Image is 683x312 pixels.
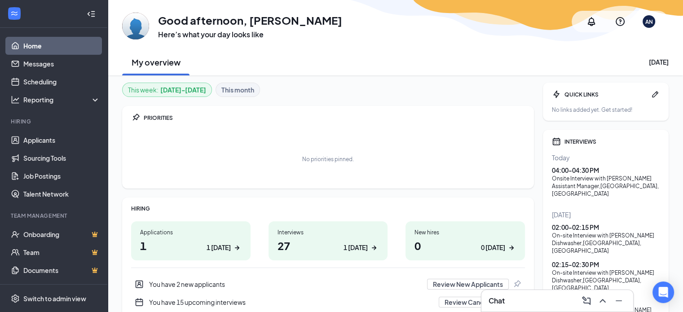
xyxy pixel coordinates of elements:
div: HIRING [131,205,525,212]
svg: ArrowRight [233,243,242,252]
svg: Notifications [586,16,597,27]
div: No priorities pinned. [302,155,354,163]
div: [DATE] [552,210,660,219]
a: New hires00 [DATE]ArrowRight [405,221,525,260]
h3: Chat [489,296,505,306]
svg: Pen [651,90,660,99]
a: Home [23,37,100,55]
a: SurveysCrown [23,279,100,297]
div: You have 15 upcoming interviews [131,293,525,311]
img: Angela [122,13,149,40]
div: You have 2 new applicants [149,280,422,289]
a: Sourcing Tools [23,149,100,167]
div: You have 2 new applicants [131,275,525,293]
svg: ArrowRight [370,243,379,252]
svg: ArrowRight [507,243,516,252]
div: Open Intercom Messenger [652,281,674,303]
svg: ChevronUp [597,295,608,306]
h1: 27 [278,238,379,253]
div: Onsite Interview with [PERSON_NAME] [552,175,660,182]
div: Team Management [11,212,98,220]
div: INTERVIEWS [564,138,660,145]
div: No links added yet. Get started! [552,106,660,114]
div: 1 [DATE] [207,243,231,252]
div: QUICK LINKS [564,91,647,98]
a: Applicants [23,131,100,149]
a: DocumentsCrown [23,261,100,279]
div: 1 [DATE] [344,243,368,252]
a: Scheduling [23,73,100,91]
div: Switch to admin view [23,294,86,303]
svg: Settings [11,294,20,303]
b: [DATE] - [DATE] [160,85,206,95]
a: Applications11 [DATE]ArrowRight [131,221,251,260]
div: This week : [128,85,206,95]
div: Today [552,153,660,162]
div: New hires [414,229,516,236]
button: ComposeMessage [579,294,594,308]
div: Reporting [23,95,101,104]
a: UserEntityYou have 2 new applicantsReview New ApplicantsPin [131,275,525,293]
h1: 0 [414,238,516,253]
svg: Minimize [613,295,624,306]
div: Dishwasher , [GEOGRAPHIC_DATA], [GEOGRAPHIC_DATA] [552,239,660,255]
svg: WorkstreamLogo [10,9,19,18]
svg: CalendarNew [135,298,144,307]
div: Applications [140,229,242,236]
a: CalendarNewYou have 15 upcoming interviewsReview CandidatesPin [131,293,525,311]
svg: Pin [512,280,521,289]
a: OnboardingCrown [23,225,100,243]
svg: Calendar [552,137,561,146]
h2: My overview [132,57,181,68]
div: 02:00 - 02:15 PM [552,223,660,232]
div: On-site Interview with [PERSON_NAME] [552,232,660,239]
a: Job Postings [23,167,100,185]
button: Minimize [612,294,626,308]
div: Hiring [11,118,98,125]
div: AN [645,18,653,26]
button: ChevronUp [595,294,610,308]
svg: Bolt [552,90,561,99]
svg: UserEntity [135,280,144,289]
svg: Collapse [87,9,96,18]
div: Interviews [278,229,379,236]
a: TeamCrown [23,243,100,261]
h1: Good afternoon, [PERSON_NAME] [158,13,342,28]
div: Dishwasher , [GEOGRAPHIC_DATA], [GEOGRAPHIC_DATA] [552,277,660,292]
div: PRIORITIES [144,114,525,122]
button: Review New Applicants [427,279,509,290]
svg: QuestionInfo [615,16,626,27]
div: Assistant Manager , [GEOGRAPHIC_DATA], [GEOGRAPHIC_DATA] [552,182,660,198]
div: [DATE] [649,57,669,66]
a: Talent Network [23,185,100,203]
div: 04:00 - 04:30 PM [552,166,660,175]
div: You have 15 upcoming interviews [149,298,433,307]
h1: 1 [140,238,242,253]
a: Interviews271 [DATE]ArrowRight [269,221,388,260]
svg: Analysis [11,95,20,104]
div: On-site Interview with [PERSON_NAME] [552,269,660,277]
div: 0 [DATE] [481,243,505,252]
div: 02:15 - 02:30 PM [552,260,660,269]
h3: Here’s what your day looks like [158,30,342,40]
b: This month [221,85,254,95]
button: Review Candidates [439,297,509,308]
svg: ComposeMessage [581,295,592,306]
a: Messages [23,55,100,73]
svg: Pin [131,113,140,122]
